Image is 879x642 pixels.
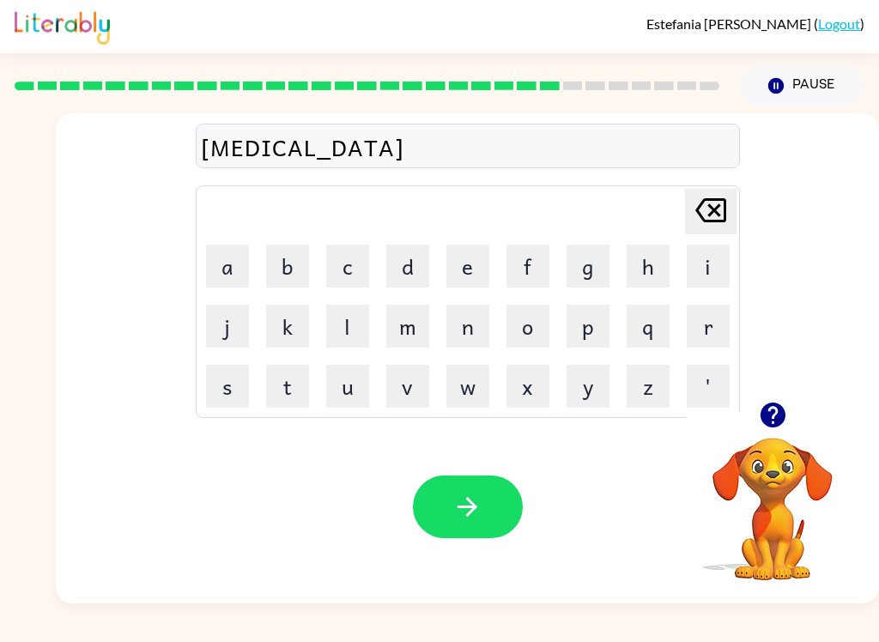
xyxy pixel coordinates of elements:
[201,129,735,165] div: [MEDICAL_DATA]
[627,365,670,408] button: z
[15,7,110,45] img: Literably
[446,305,489,348] button: n
[326,305,369,348] button: l
[266,245,309,288] button: b
[506,305,549,348] button: o
[567,305,609,348] button: p
[206,365,249,408] button: s
[506,245,549,288] button: f
[740,66,864,106] button: Pause
[627,305,670,348] button: q
[567,245,609,288] button: g
[206,305,249,348] button: j
[687,411,858,583] video: Your browser must support playing .mp4 files to use Literably. Please try using another browser.
[446,365,489,408] button: w
[326,245,369,288] button: c
[818,15,860,32] a: Logout
[386,305,429,348] button: m
[386,365,429,408] button: v
[386,245,429,288] button: d
[646,15,814,32] span: Estefania [PERSON_NAME]
[506,365,549,408] button: x
[206,245,249,288] button: a
[627,245,670,288] button: h
[266,365,309,408] button: t
[646,15,864,32] div: ( )
[687,305,730,348] button: r
[687,365,730,408] button: '
[567,365,609,408] button: y
[687,245,730,288] button: i
[446,245,489,288] button: e
[326,365,369,408] button: u
[266,305,309,348] button: k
